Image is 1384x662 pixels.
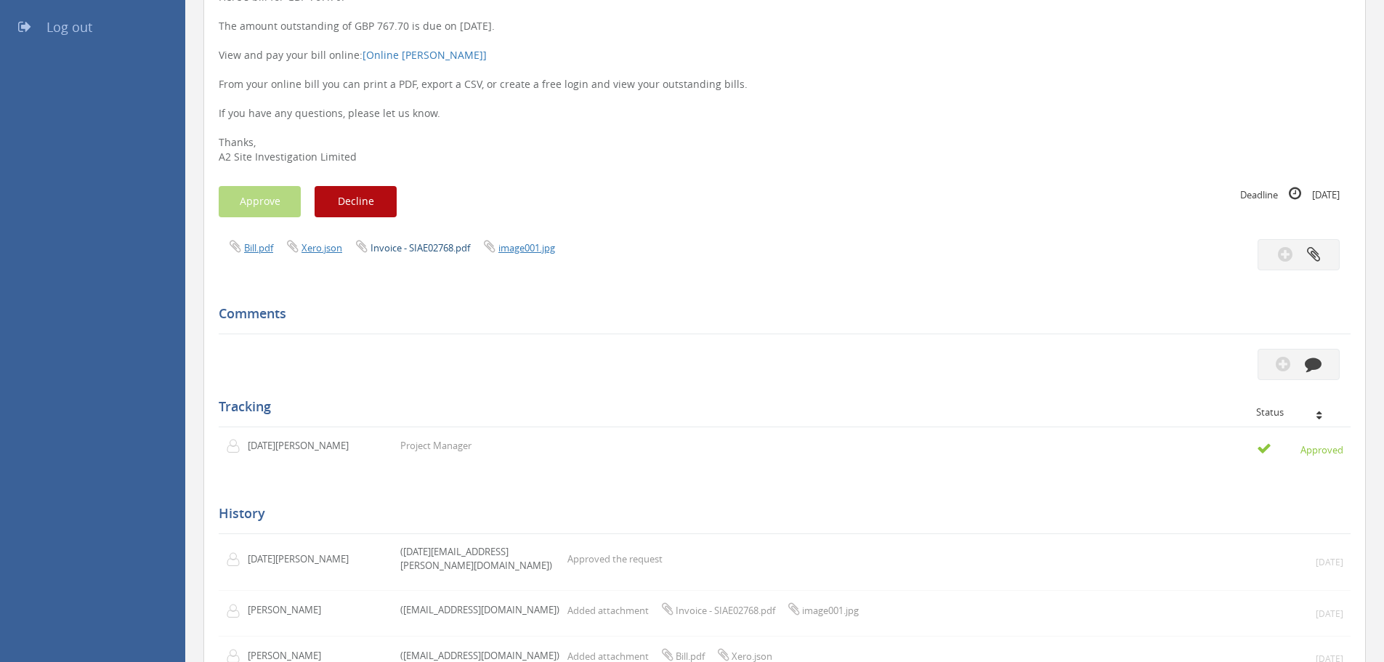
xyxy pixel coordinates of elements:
img: user-icon.png [226,604,248,618]
p: [DATE][PERSON_NAME] [248,439,349,453]
small: [DATE] [1316,607,1343,620]
a: Bill.pdf [244,241,273,254]
p: Added attachment [567,602,859,618]
p: ([EMAIL_ADDRESS][DOMAIN_NAME]) [400,603,559,617]
button: Decline [315,186,397,217]
div: Status [1256,407,1340,417]
h5: Tracking [219,400,1340,414]
p: Project Manager [400,439,472,453]
a: image001.jpg [498,241,555,254]
span: Log out [46,18,92,36]
p: [PERSON_NAME] [248,603,331,617]
a: [Online [PERSON_NAME]] [363,48,487,62]
img: user-icon.png [226,439,248,453]
span: Invoice - SIAE02768.pdf [676,604,775,617]
small: Deadline [DATE] [1240,186,1340,202]
a: Invoice - SIAE02768.pdf [371,241,470,254]
h5: History [219,506,1340,521]
h5: Comments [219,307,1340,321]
button: Approve [219,186,301,217]
span: image001.jpg [802,604,859,617]
small: Approved [1257,441,1343,457]
p: [DATE][PERSON_NAME] [248,552,349,566]
p: Approved the request [567,552,663,566]
p: ([DATE][EMAIL_ADDRESS][PERSON_NAME][DOMAIN_NAME]) [400,545,560,572]
img: user-icon.png [226,552,248,567]
small: [DATE] [1316,556,1343,568]
a: Xero.json [302,241,342,254]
